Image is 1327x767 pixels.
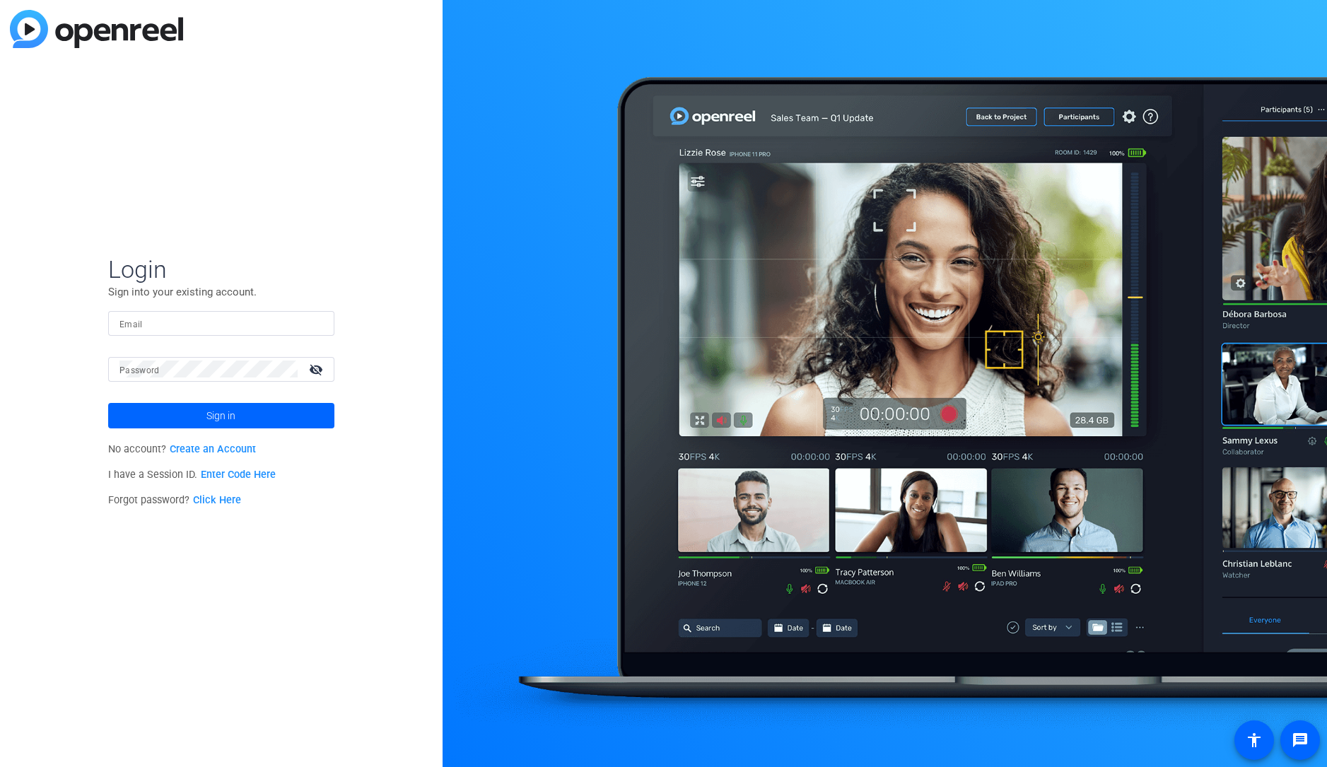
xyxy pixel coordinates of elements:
[108,494,241,506] span: Forgot password?
[119,320,143,329] mat-label: Email
[108,469,276,481] span: I have a Session ID.
[170,443,256,455] a: Create an Account
[10,10,183,48] img: blue-gradient.svg
[1246,732,1263,749] mat-icon: accessibility
[108,403,334,428] button: Sign in
[108,284,334,300] p: Sign into your existing account.
[206,398,235,433] span: Sign in
[201,469,276,481] a: Enter Code Here
[119,315,323,332] input: Enter Email Address
[119,365,160,375] mat-label: Password
[108,443,256,455] span: No account?
[193,494,241,506] a: Click Here
[108,254,334,284] span: Login
[1292,732,1309,749] mat-icon: message
[300,359,334,380] mat-icon: visibility_off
